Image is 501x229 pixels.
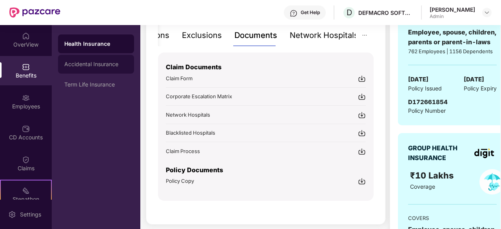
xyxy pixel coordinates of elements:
img: svg+xml;base64,PHN2ZyBpZD0iQ2xhaW0iIHhtbG5zPSJodHRwOi8vd3d3LnczLm9yZy8yMDAwL3N2ZyIgd2lkdGg9IjIwIi... [22,156,30,164]
div: COVERS [408,214,497,222]
img: svg+xml;base64,PHN2ZyBpZD0iRG93bmxvYWQtMjR4MjQiIHhtbG5zPSJodHRwOi8vd3d3LnczLm9yZy8yMDAwL3N2ZyIgd2... [358,177,366,185]
span: Policy Copy [166,178,194,184]
div: [PERSON_NAME] [430,6,475,13]
span: Policy Issued [408,84,442,93]
p: Policy Documents [166,165,366,175]
div: Health Insurance [64,40,128,48]
img: svg+xml;base64,PHN2ZyBpZD0iQ0RfQWNjb3VudHMiIGRhdGEtbmFtZT0iQ0QgQWNjb3VudHMiIHhtbG5zPSJodHRwOi8vd3... [22,125,30,133]
img: svg+xml;base64,PHN2ZyBpZD0iSG9tZSIgeG1sbnM9Imh0dHA6Ly93d3cudzMub3JnLzIwMDAvc3ZnIiB3aWR0aD0iMjAiIG... [22,32,30,40]
span: Claim Form [166,75,192,81]
span: Policy Number [408,107,446,114]
img: svg+xml;base64,PHN2ZyBpZD0iRG93bmxvYWQtMjR4MjQiIHhtbG5zPSJodHRwOi8vd3d3LnczLm9yZy8yMDAwL3N2ZyIgd2... [358,93,366,101]
span: ₹10 Lakhs [410,170,456,180]
div: Settings [18,211,44,218]
img: svg+xml;base64,PHN2ZyBpZD0iRHJvcGRvd24tMzJ4MzIiIHhtbG5zPSJodHRwOi8vd3d3LnczLm9yZy8yMDAwL3N2ZyIgd2... [484,9,490,16]
span: ellipsis [362,32,367,38]
span: [DATE] [408,75,428,84]
img: svg+xml;base64,PHN2ZyBpZD0iRG93bmxvYWQtMjR4MjQiIHhtbG5zPSJodHRwOi8vd3d3LnczLm9yZy8yMDAwL3N2ZyIgd2... [358,129,366,137]
span: Network Hospitals [166,112,210,118]
span: D172661854 [408,98,448,106]
span: Policy Expiry [464,84,497,93]
img: svg+xml;base64,PHN2ZyBpZD0iRG93bmxvYWQtMjR4MjQiIHhtbG5zPSJodHRwOi8vd3d3LnczLm9yZy8yMDAwL3N2ZyIgd2... [358,75,366,83]
div: Get Help [301,9,320,16]
span: Blacklisted Hospitals [166,130,215,136]
img: svg+xml;base64,PHN2ZyB4bWxucz0iaHR0cDovL3d3dy53My5vcmcvMjAwMC9zdmciIHdpZHRoPSIyMSIgaGVpZ2h0PSIyMC... [22,187,30,195]
div: GROUP HEALTH INSURANCE [408,143,472,163]
p: Claim Documents [166,62,366,72]
img: svg+xml;base64,PHN2ZyBpZD0iRG93bmxvYWQtMjR4MjQiIHhtbG5zPSJodHRwOi8vd3d3LnczLm9yZy8yMDAwL3N2ZyIgd2... [358,111,366,119]
div: Accidental Insurance [64,61,128,67]
span: Corporate Escalation Matrix [166,93,232,99]
div: Term Life Insurance [64,81,128,88]
div: Stepathon [1,195,51,203]
img: svg+xml;base64,PHN2ZyBpZD0iSGVscC0zMngzMiIgeG1sbnM9Imh0dHA6Ly93d3cudzMub3JnLzIwMDAvc3ZnIiB3aWR0aD... [290,9,298,17]
button: ellipsis [356,25,374,46]
span: [DATE] [464,75,484,84]
img: New Pazcare Logo [9,7,60,18]
img: svg+xml;base64,PHN2ZyBpZD0iQmVuZWZpdHMiIHhtbG5zPSJodHRwOi8vd3d3LnczLm9yZy8yMDAwL3N2ZyIgd2lkdGg9Ij... [22,63,30,71]
img: svg+xml;base64,PHN2ZyBpZD0iRW1wbG95ZWVzIiB4bWxucz0iaHR0cDovL3d3dy53My5vcmcvMjAwMC9zdmciIHdpZHRoPS... [22,94,30,102]
img: insurerLogo [474,148,494,158]
span: D [347,8,352,17]
span: Coverage [410,183,435,190]
div: Employee, spouse, children, parents or parent-in-laws [408,27,497,47]
img: svg+xml;base64,PHN2ZyBpZD0iRG93bmxvYWQtMjR4MjQiIHhtbG5zPSJodHRwOi8vd3d3LnczLm9yZy8yMDAwL3N2ZyIgd2... [358,148,366,155]
span: Claim Process [166,148,200,154]
div: Admin [430,13,475,20]
div: Documents [234,29,277,41]
div: DEFMACRO SOFTWARE PRIVATE LIMITED [358,9,413,16]
div: Network Hospitals [290,29,358,41]
img: svg+xml;base64,PHN2ZyBpZD0iU2V0dGluZy0yMHgyMCIgeG1sbnM9Imh0dHA6Ly93d3cudzMub3JnLzIwMDAvc3ZnIiB3aW... [8,211,16,218]
div: 762 Employees | 1156 Dependents [408,47,497,55]
div: Exclusions [182,29,222,41]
